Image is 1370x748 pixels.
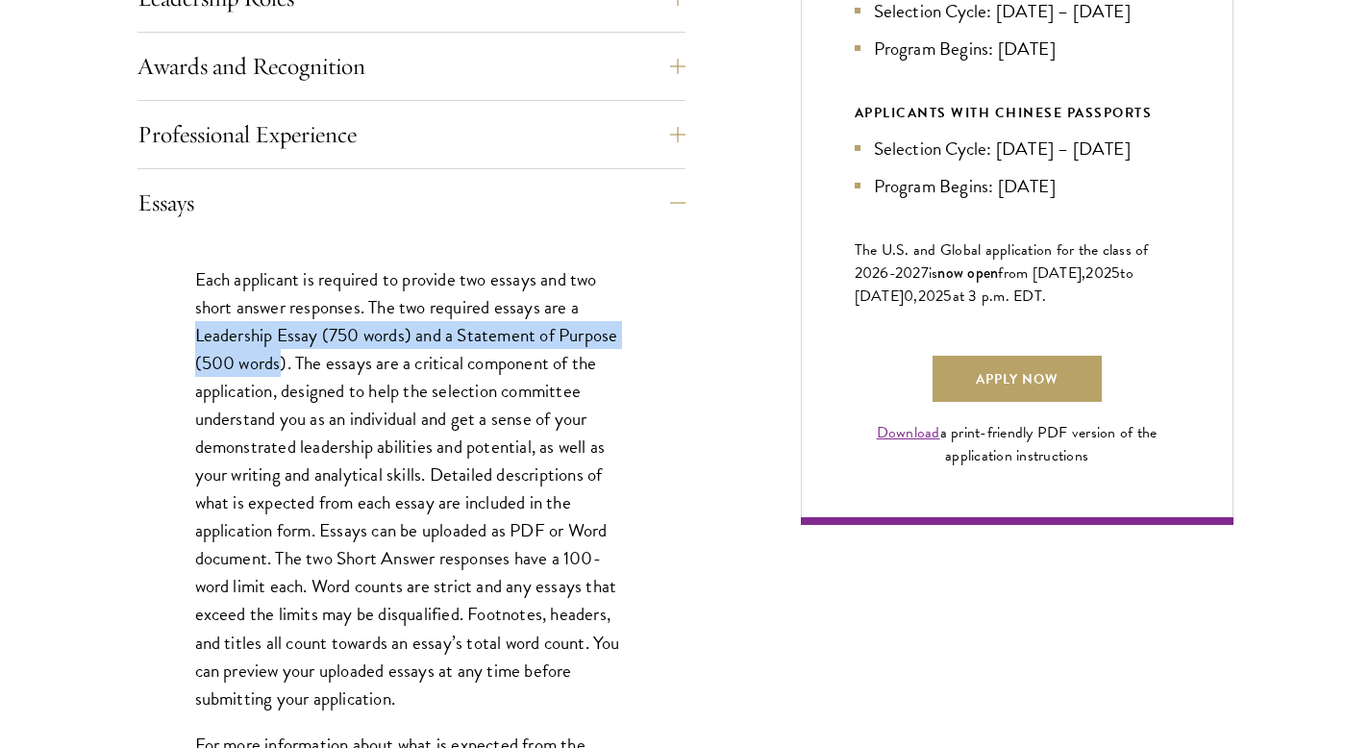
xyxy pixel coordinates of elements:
[929,262,938,285] span: is
[855,262,1133,308] span: to [DATE]
[855,172,1180,200] li: Program Begins: [DATE]
[998,262,1085,285] span: from [DATE],
[855,35,1180,62] li: Program Begins: [DATE]
[889,262,921,285] span: -202
[913,285,917,308] span: ,
[937,262,998,284] span: now open
[137,180,685,226] button: Essays
[195,265,628,712] p: Each applicant is required to provide two essays and two short answer responses. The two required...
[880,262,888,285] span: 6
[137,43,685,89] button: Awards and Recognition
[855,238,1149,285] span: The U.S. and Global application for the class of 202
[1085,262,1111,285] span: 202
[953,285,1047,308] span: at 3 p.m. EDT.
[855,101,1180,125] div: APPLICANTS WITH CHINESE PASSPORTS
[877,421,940,444] a: Download
[918,285,944,308] span: 202
[943,285,952,308] span: 5
[137,112,685,158] button: Professional Experience
[933,356,1102,402] a: Apply Now
[1111,262,1120,285] span: 5
[855,135,1180,162] li: Selection Cycle: [DATE] – [DATE]
[904,285,913,308] span: 0
[855,421,1180,467] div: a print-friendly PDF version of the application instructions
[921,262,929,285] span: 7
